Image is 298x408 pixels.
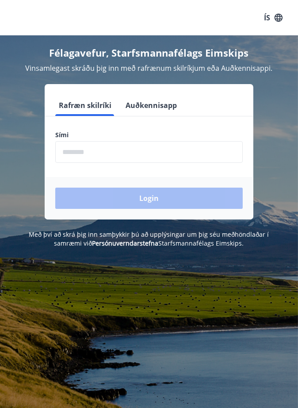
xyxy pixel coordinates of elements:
[259,10,287,26] button: ÍS
[122,95,180,116] button: Auðkennisapp
[92,239,159,247] a: Persónuverndarstefna
[55,131,243,139] label: Sími
[29,230,269,247] span: Með því að skrá þig inn samþykkir þú að upplýsingar um þig séu meðhöndlaðar í samræmi við Starfsm...
[55,95,115,116] button: Rafræn skilríki
[26,63,273,73] span: Vinsamlegast skráðu þig inn með rafrænum skilríkjum eða Auðkennisappi.
[11,46,287,59] h4: Félagavefur, Starfsmannafélags Eimskips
